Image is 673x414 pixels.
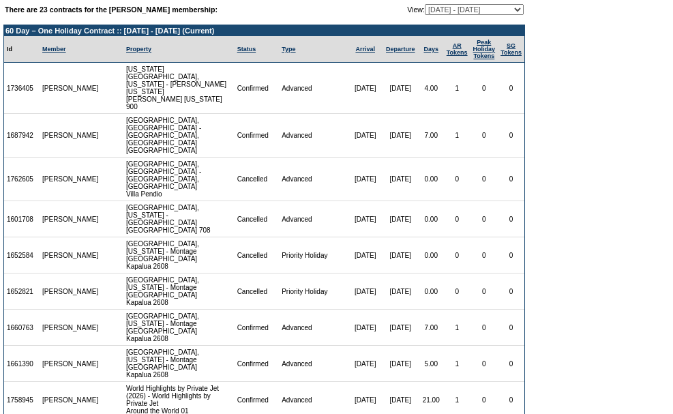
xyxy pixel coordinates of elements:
[470,273,498,310] td: 0
[40,63,102,114] td: [PERSON_NAME]
[4,36,40,63] td: Id
[123,158,235,201] td: [GEOGRAPHIC_DATA], [GEOGRAPHIC_DATA] - [GEOGRAPHIC_DATA], [GEOGRAPHIC_DATA] Villa Pendio
[279,237,348,273] td: Priority Holiday
[40,346,102,382] td: [PERSON_NAME]
[235,310,280,346] td: Confirmed
[423,46,438,53] a: Days
[235,201,280,237] td: Cancelled
[444,63,470,114] td: 1
[470,63,498,114] td: 0
[348,346,382,382] td: [DATE]
[470,237,498,273] td: 0
[4,237,40,273] td: 1652584
[419,273,444,310] td: 0.00
[40,114,102,158] td: [PERSON_NAME]
[279,310,348,346] td: Advanced
[279,346,348,382] td: Advanced
[279,114,348,158] td: Advanced
[383,114,419,158] td: [DATE]
[447,42,468,56] a: ARTokens
[419,114,444,158] td: 7.00
[498,237,524,273] td: 0
[498,346,524,382] td: 0
[500,42,522,56] a: SGTokens
[498,273,524,310] td: 0
[42,46,66,53] a: Member
[348,310,382,346] td: [DATE]
[123,273,235,310] td: [GEOGRAPHIC_DATA], [US_STATE] - Montage [GEOGRAPHIC_DATA] Kapalua 2608
[4,63,40,114] td: 1736405
[383,237,419,273] td: [DATE]
[235,346,280,382] td: Confirmed
[444,201,470,237] td: 0
[419,63,444,114] td: 4.00
[348,201,382,237] td: [DATE]
[40,201,102,237] td: [PERSON_NAME]
[4,346,40,382] td: 1661390
[444,237,470,273] td: 0
[383,201,419,237] td: [DATE]
[355,46,375,53] a: Arrival
[237,46,256,53] a: Status
[383,310,419,346] td: [DATE]
[498,114,524,158] td: 0
[348,237,382,273] td: [DATE]
[470,310,498,346] td: 0
[473,39,496,59] a: Peak HolidayTokens
[419,310,444,346] td: 7.00
[123,114,235,158] td: [GEOGRAPHIC_DATA], [GEOGRAPHIC_DATA] - [GEOGRAPHIC_DATA], [GEOGRAPHIC_DATA] [GEOGRAPHIC_DATA]
[348,63,382,114] td: [DATE]
[123,63,235,114] td: [US_STATE][GEOGRAPHIC_DATA], [US_STATE] - [PERSON_NAME] [US_STATE] [PERSON_NAME] [US_STATE] 900
[444,114,470,158] td: 1
[235,114,280,158] td: Confirmed
[123,201,235,237] td: [GEOGRAPHIC_DATA], [US_STATE] - [GEOGRAPHIC_DATA] [GEOGRAPHIC_DATA] 708
[383,158,419,201] td: [DATE]
[235,158,280,201] td: Cancelled
[126,46,151,53] a: Property
[40,237,102,273] td: [PERSON_NAME]
[235,273,280,310] td: Cancelled
[235,237,280,273] td: Cancelled
[419,158,444,201] td: 0.00
[419,237,444,273] td: 0.00
[348,273,382,310] td: [DATE]
[383,273,419,310] td: [DATE]
[4,273,40,310] td: 1652821
[348,158,382,201] td: [DATE]
[282,46,295,53] a: Type
[419,346,444,382] td: 5.00
[40,273,102,310] td: [PERSON_NAME]
[279,201,348,237] td: Advanced
[279,158,348,201] td: Advanced
[4,114,40,158] td: 1687942
[123,310,235,346] td: [GEOGRAPHIC_DATA], [US_STATE] - Montage [GEOGRAPHIC_DATA] Kapalua 2608
[419,201,444,237] td: 0.00
[5,5,218,14] b: There are 23 contracts for the [PERSON_NAME] membership:
[470,201,498,237] td: 0
[470,114,498,158] td: 0
[123,346,235,382] td: [GEOGRAPHIC_DATA], [US_STATE] - Montage [GEOGRAPHIC_DATA] Kapalua 2608
[348,114,382,158] td: [DATE]
[40,158,102,201] td: [PERSON_NAME]
[444,273,470,310] td: 0
[444,346,470,382] td: 1
[498,310,524,346] td: 0
[235,63,280,114] td: Confirmed
[386,46,415,53] a: Departure
[40,310,102,346] td: [PERSON_NAME]
[4,310,40,346] td: 1660763
[498,158,524,201] td: 0
[123,237,235,273] td: [GEOGRAPHIC_DATA], [US_STATE] - Montage [GEOGRAPHIC_DATA] Kapalua 2608
[444,158,470,201] td: 0
[444,310,470,346] td: 1
[383,346,419,382] td: [DATE]
[340,4,524,15] td: View:
[4,25,524,36] td: 60 Day – One Holiday Contract :: [DATE] - [DATE] (Current)
[4,158,40,201] td: 1762605
[4,201,40,237] td: 1601708
[470,346,498,382] td: 0
[498,63,524,114] td: 0
[279,273,348,310] td: Priority Holiday
[498,201,524,237] td: 0
[383,63,419,114] td: [DATE]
